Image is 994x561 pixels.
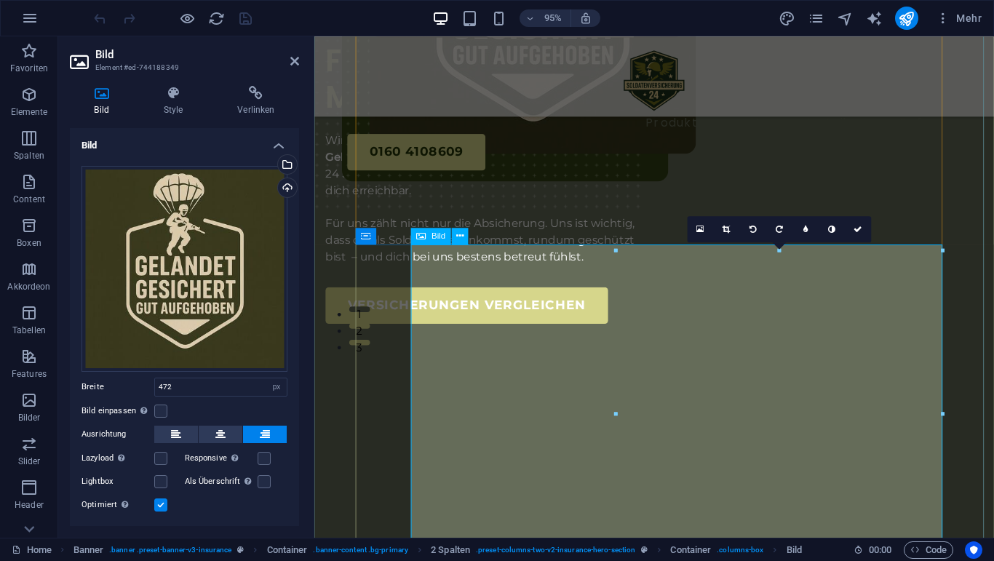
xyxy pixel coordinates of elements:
a: Bestätigen ( ⌘ ⏎ ) [846,216,872,242]
p: Favoriten [10,63,48,74]
button: 3 [36,319,58,325]
label: Lazyload [81,450,154,467]
p: Boxen [17,237,41,249]
i: Seite neu laden [208,10,225,27]
h6: 95% [541,9,565,27]
a: Graustufen [819,216,846,242]
a: 90° links drehen [740,216,766,242]
h2: Bild [95,48,299,61]
span: . banner-content .bg-primary [313,541,408,559]
span: Klick zum Auswählen. Doppelklick zum Bearbeiten [431,541,470,559]
i: Veröffentlichen [898,10,915,27]
label: Responsive [185,450,258,467]
span: . banner .preset-banner-v3-insurance [109,541,231,559]
span: Klick zum Auswählen. Doppelklick zum Bearbeiten [73,541,104,559]
span: 00 00 [869,541,891,559]
p: Akkordeon [7,281,50,293]
h4: Style [139,86,213,116]
button: text_generator [866,9,883,27]
h4: Text [70,525,299,560]
a: Ausschneide-Modus [714,216,740,242]
button: Klicke hier, um den Vorschau-Modus zu verlassen [178,9,196,27]
label: Bild einpassen [81,402,154,420]
i: Design (Strg+Alt+Y) [779,10,795,27]
a: Weichzeichnen [792,216,819,242]
p: Slider [18,455,41,467]
p: Content [13,194,45,205]
button: pages [808,9,825,27]
button: Code [904,541,953,559]
span: . columns-box [717,541,763,559]
h6: Session-Zeit [854,541,892,559]
label: Als Überschrift [185,473,258,490]
a: Wähle aus deinen Dateien, Stockfotos oder lade Dateien hoch [688,216,714,242]
button: 95% [520,9,571,27]
span: Klick zum Auswählen. Doppelklick zum Bearbeiten [267,541,308,559]
nav: breadcrumb [73,541,802,559]
span: Code [910,541,947,559]
i: Seiten (Strg+Alt+S) [808,10,824,27]
p: Elemente [11,106,48,118]
button: 2 [36,302,58,308]
p: Header [15,499,44,511]
label: Lightbox [81,473,154,490]
span: Mehr [936,11,982,25]
button: reload [207,9,225,27]
i: Bei Größenänderung Zoomstufe automatisch an das gewählte Gerät anpassen. [579,12,592,25]
button: navigator [837,9,854,27]
span: . preset-columns-two-v2-insurance-hero-section [476,541,635,559]
label: Optimiert [81,496,154,514]
i: Navigator [837,10,854,27]
p: Bilder [18,412,41,423]
h4: Verlinken [213,86,299,116]
span: Bild [432,232,446,240]
button: design [779,9,796,27]
button: publish [895,7,918,30]
label: Ausrichtung [81,426,154,443]
span: Klick zum Auswählen. Doppelklick zum Bearbeiten [787,541,802,559]
span: Klick zum Auswählen. Doppelklick zum Bearbeiten [670,541,711,559]
i: AI Writer [866,10,883,27]
span: : [879,544,881,555]
p: Tabellen [12,325,46,336]
div: WhatsAppImage2025-07-08at19.19.34-zBRvdA2hLC8lHmAftcFc3w.jpeg [81,166,287,372]
a: Klick, um Auswahl aufzuheben. Doppelklick öffnet Seitenverwaltung [12,541,52,559]
h4: Bild [70,86,139,116]
button: 1 [36,285,58,290]
button: Mehr [930,7,987,30]
h4: Bild [70,128,299,154]
a: 90° rechts drehen [766,216,792,242]
label: Breite [81,383,154,391]
i: Dieses Element ist ein anpassbares Preset [237,546,244,554]
p: Features [12,368,47,380]
p: Spalten [14,150,44,162]
i: Dieses Element ist ein anpassbares Preset [641,546,648,554]
button: Usercentrics [965,541,982,559]
h3: Element #ed-744188349 [95,61,270,74]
